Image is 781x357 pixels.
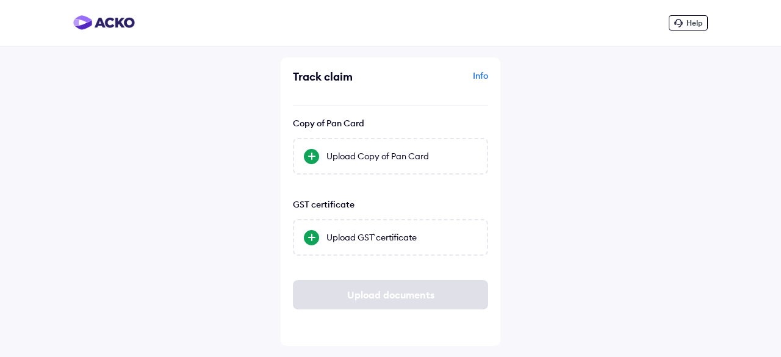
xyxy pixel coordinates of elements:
div: GST certificate [293,199,488,210]
div: Upload GST` certificate [326,231,477,243]
div: Upload Copy of Pan Card [326,150,477,162]
div: Copy of Pan Card [293,118,488,129]
div: Track claim [293,70,387,84]
img: horizontal-gradient.png [73,15,135,30]
div: Info [394,70,488,93]
span: Help [686,18,702,27]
